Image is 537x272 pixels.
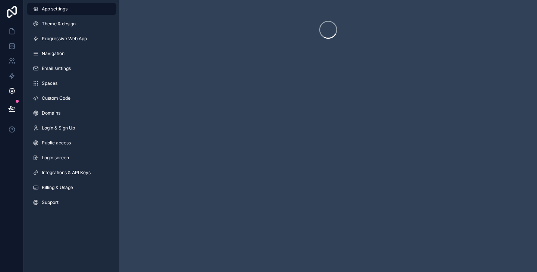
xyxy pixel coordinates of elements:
[27,3,116,15] a: App settings
[42,65,71,71] span: Email settings
[27,137,116,149] a: Public access
[42,80,57,86] span: Spaces
[27,167,116,179] a: Integrations & API Keys
[27,63,116,74] a: Email settings
[42,95,70,101] span: Custom Code
[42,21,76,27] span: Theme & design
[27,107,116,119] a: Domains
[42,185,73,191] span: Billing & Usage
[42,51,65,57] span: Navigation
[27,33,116,45] a: Progressive Web App
[27,18,116,30] a: Theme & design
[42,155,69,161] span: Login screen
[42,110,60,116] span: Domains
[42,36,87,42] span: Progressive Web App
[27,196,116,208] a: Support
[27,152,116,164] a: Login screen
[42,170,91,176] span: Integrations & API Keys
[27,182,116,193] a: Billing & Usage
[27,48,116,60] a: Navigation
[27,122,116,134] a: Login & Sign Up
[42,6,67,12] span: App settings
[42,199,59,205] span: Support
[42,125,75,131] span: Login & Sign Up
[27,92,116,104] a: Custom Code
[27,77,116,89] a: Spaces
[42,140,71,146] span: Public access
